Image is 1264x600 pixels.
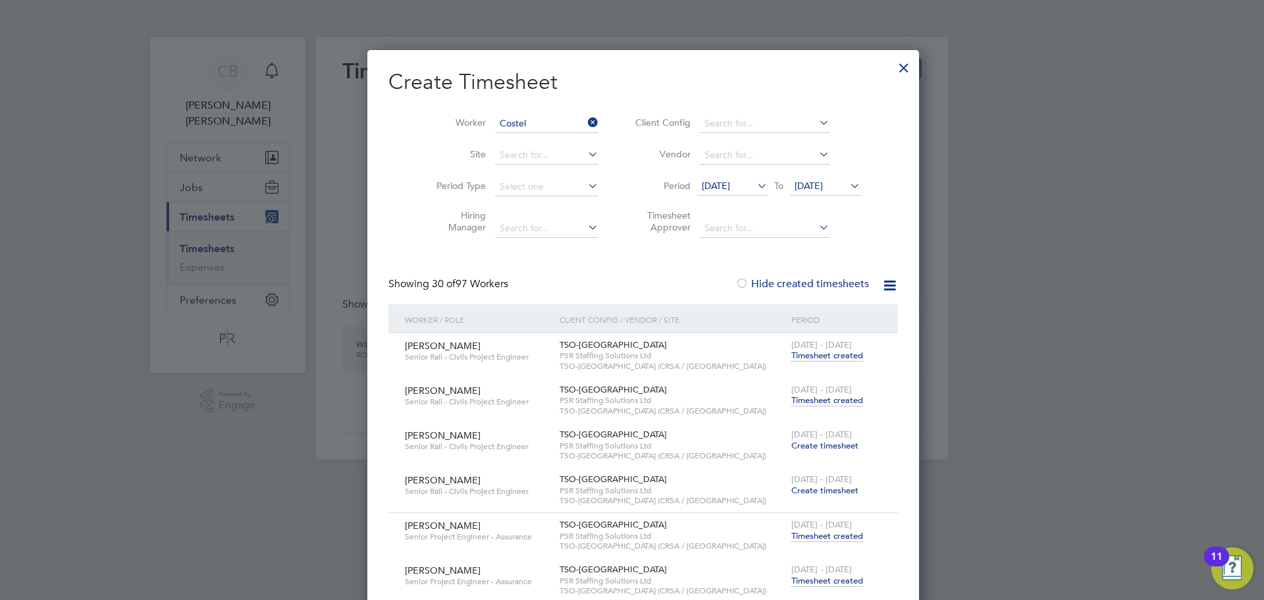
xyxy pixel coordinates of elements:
label: Period Type [427,180,486,192]
label: Worker [427,117,486,128]
label: Client Config [631,117,691,128]
div: Worker / Role [402,304,556,335]
span: TSO-[GEOGRAPHIC_DATA] (CRSA / [GEOGRAPHIC_DATA]) [560,361,785,371]
span: PSR Staffing Solutions Ltd [560,485,785,496]
span: Create timesheet [791,440,858,451]
span: [PERSON_NAME] [405,385,481,396]
span: [DATE] - [DATE] [791,519,852,530]
span: [PERSON_NAME] [405,340,481,352]
label: Vendor [631,148,691,160]
li: [PERSON_NAME] [473,186,594,204]
span: TSO-[GEOGRAPHIC_DATA] [560,474,667,485]
span: Create timesheet [791,485,858,496]
input: Search for... [495,115,598,133]
span: Senior Project Engineer - Assurance [405,532,550,542]
span: [DATE] - [DATE] [791,564,852,575]
span: 30 of [432,277,456,290]
span: TSO-[GEOGRAPHIC_DATA] [560,339,667,350]
label: Hiring Manager [427,209,486,233]
span: Senior Rail - Civils Project Engineer [405,486,550,497]
span: PSR Staffing Solutions Ltd [560,350,785,361]
label: Timesheet Approver [631,209,691,233]
span: PSR Staffing Solutions Ltd [560,576,785,586]
span: Timesheet created [791,575,863,587]
span: [DATE] - [DATE] [791,429,852,440]
span: [DATE] [795,180,823,192]
span: Senior Rail - Civils Project Engineer [405,441,550,452]
span: Timesheet created [791,395,863,406]
input: Search for... [700,146,829,165]
div: Period [788,304,885,335]
span: TSO-[GEOGRAPHIC_DATA] [560,384,667,395]
span: Timesheet created [791,350,863,362]
b: Costel [478,207,506,218]
span: PSR Staffing Solutions Ltd [560,531,785,541]
label: Site [427,148,486,160]
span: 97 Workers [432,277,508,290]
input: Search for... [700,115,829,133]
span: Senior Rail - Civils Project Engineer [405,396,550,407]
span: Timesheet created [791,530,863,542]
span: [PERSON_NAME] [405,520,481,532]
span: TSO-[GEOGRAPHIC_DATA] [560,564,667,575]
span: [PERSON_NAME] [405,429,481,441]
span: TSO-[GEOGRAPHIC_DATA] [560,519,667,530]
li: Alupoaicei [473,150,594,167]
div: Client Config / Vendor / Site [556,304,788,335]
span: TSO-[GEOGRAPHIC_DATA] (CRSA / [GEOGRAPHIC_DATA]) [560,586,785,596]
button: Open Resource Center, 11 new notifications [1211,547,1253,589]
input: Search for... [495,219,598,238]
span: TSO-[GEOGRAPHIC_DATA] (CRSA / [GEOGRAPHIC_DATA]) [560,406,785,416]
span: [DATE] [702,180,730,192]
li: Costanel Turta [473,132,594,150]
h2: Create Timesheet [388,68,898,96]
span: Senior Rail - Civils Project Engineer [405,352,550,362]
span: PSR Staffing Solutions Ltd [560,441,785,451]
span: TSO-[GEOGRAPHIC_DATA] (CRSA / [GEOGRAPHIC_DATA]) [560,495,785,506]
span: [DATE] - [DATE] [791,474,852,485]
span: [PERSON_NAME] [405,474,481,486]
li: Amaximoaie [473,204,594,221]
span: [DATE] - [DATE] [791,339,852,350]
span: TSO-[GEOGRAPHIC_DATA] (CRSA / [GEOGRAPHIC_DATA]) [560,541,785,551]
li: [PERSON_NAME] lo [473,167,594,185]
span: PSR Staffing Solutions Ltd [560,395,785,406]
span: [DATE] - [DATE] [791,384,852,395]
span: TSO-[GEOGRAPHIC_DATA] [560,429,667,440]
label: Hide created timesheets [735,277,869,290]
div: Showing [388,277,511,291]
span: To [770,177,787,194]
b: Costel [554,171,581,182]
span: Senior Project Engineer - Assurance [405,576,550,587]
div: 11 [1211,557,1223,574]
span: TSO-[GEOGRAPHIC_DATA] (CRSA / [GEOGRAPHIC_DATA]) [560,450,785,461]
label: Period [631,180,691,192]
b: Costel [478,153,506,164]
span: [PERSON_NAME] [405,564,481,576]
b: Costel [478,189,506,200]
input: Search for... [700,219,829,238]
